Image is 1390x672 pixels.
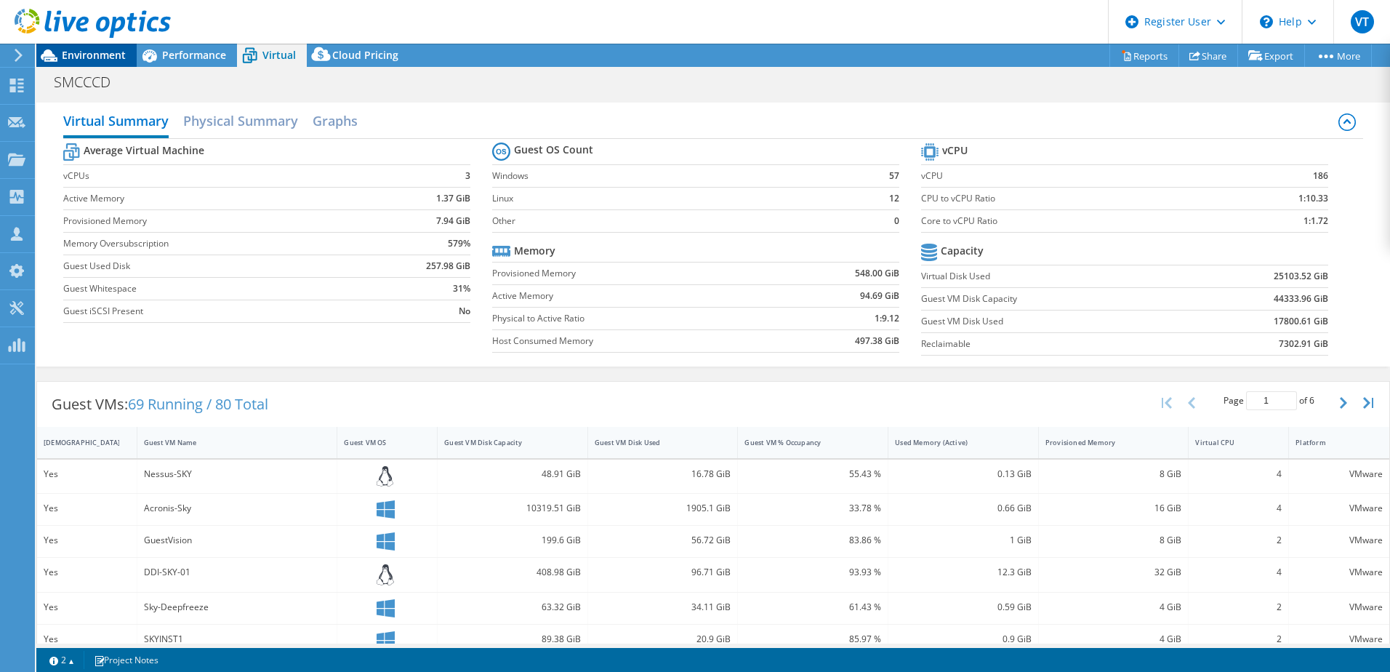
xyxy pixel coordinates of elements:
div: 12.3 GiB [895,564,1032,580]
label: Reclaimable [921,337,1187,351]
div: 34.11 GiB [595,599,731,615]
b: 1:9.12 [875,311,899,326]
div: 4 [1195,500,1282,516]
div: Yes [44,599,130,615]
label: Physical to Active Ratio [492,311,781,326]
h2: Virtual Summary [63,106,169,138]
b: Memory [514,244,555,258]
h1: SMCCCD [47,74,133,90]
div: 96.71 GiB [595,564,731,580]
div: 16.78 GiB [595,466,731,482]
div: 2 [1195,599,1282,615]
label: Guest Used Disk [63,259,373,273]
b: 186 [1313,169,1328,183]
label: Guest VM Disk Capacity [921,292,1187,306]
div: Yes [44,532,130,548]
a: 2 [39,651,84,669]
label: Provisioned Memory [492,266,781,281]
label: CPU to vCPU Ratio [921,191,1221,206]
label: Guest VM Disk Used [921,314,1187,329]
b: 579% [448,236,470,251]
div: 61.43 % [744,599,881,615]
div: VMware [1295,466,1383,482]
b: Average Virtual Machine [84,143,204,158]
div: 0.66 GiB [895,500,1032,516]
div: SKYINST1 [144,631,331,647]
div: 4 [1195,564,1282,580]
div: Virtual CPU [1195,438,1264,447]
label: Memory Oversubscription [63,236,373,251]
div: Yes [44,466,130,482]
div: Used Memory (Active) [895,438,1014,447]
b: 257.98 GiB [426,259,470,273]
svg: \n [1260,15,1273,28]
label: Active Memory [63,191,373,206]
div: 16 GiB [1045,500,1182,516]
span: Performance [162,48,226,62]
a: Reports [1109,44,1179,67]
div: DDI-SKY-01 [144,564,331,580]
div: 83.86 % [744,532,881,548]
b: 12 [889,191,899,206]
div: 93.93 % [744,564,881,580]
b: 94.69 GiB [860,289,899,303]
div: Yes [44,631,130,647]
div: 20.9 GiB [595,631,731,647]
label: Guest Whitespace [63,281,373,296]
div: [DEMOGRAPHIC_DATA] [44,438,113,447]
div: 89.38 GiB [444,631,581,647]
div: 4 GiB [1045,631,1182,647]
div: VMware [1295,564,1383,580]
label: vCPUs [63,169,373,183]
b: 17800.61 GiB [1274,314,1328,329]
div: 8 GiB [1045,532,1182,548]
label: Other [492,214,862,228]
div: VMware [1295,631,1383,647]
a: Share [1178,44,1238,67]
div: 408.98 GiB [444,564,581,580]
a: More [1304,44,1372,67]
div: Guest VMs: [37,382,283,427]
span: 69 Running / 80 Total [128,394,268,414]
div: Acronis-Sky [144,500,331,516]
div: 10319.51 GiB [444,500,581,516]
div: 0.9 GiB [895,631,1032,647]
span: 6 [1309,394,1314,407]
div: 55.43 % [744,466,881,482]
b: 25103.52 GiB [1274,269,1328,284]
input: jump to page [1246,391,1297,410]
span: VT [1351,10,1374,33]
b: No [459,304,470,319]
div: 32 GiB [1045,564,1182,580]
b: 3 [465,169,470,183]
span: Virtual [262,48,296,62]
b: 7302.91 GiB [1279,337,1328,351]
h2: Graphs [313,106,358,135]
b: Capacity [941,244,984,258]
div: 4 GiB [1045,599,1182,615]
div: Guest VM OS [344,438,413,447]
label: vCPU [921,169,1221,183]
div: VMware [1295,532,1383,548]
div: Guest VM Name [144,438,313,447]
div: 56.72 GiB [595,532,731,548]
b: vCPU [942,143,968,158]
label: Guest iSCSI Present [63,304,373,319]
label: Core to vCPU Ratio [921,214,1221,228]
h2: Physical Summary [183,106,298,135]
div: Yes [44,564,130,580]
b: 7.94 GiB [436,214,470,228]
a: Project Notes [84,651,169,669]
div: Nessus-SKY [144,466,331,482]
div: Guest VM Disk Used [595,438,714,447]
b: 1.37 GiB [436,191,470,206]
div: 85.97 % [744,631,881,647]
div: Platform [1295,438,1365,447]
a: Export [1237,44,1305,67]
label: Windows [492,169,862,183]
div: VMware [1295,500,1383,516]
b: 31% [453,281,470,296]
span: Cloud Pricing [332,48,398,62]
div: 1905.1 GiB [595,500,731,516]
span: Environment [62,48,126,62]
